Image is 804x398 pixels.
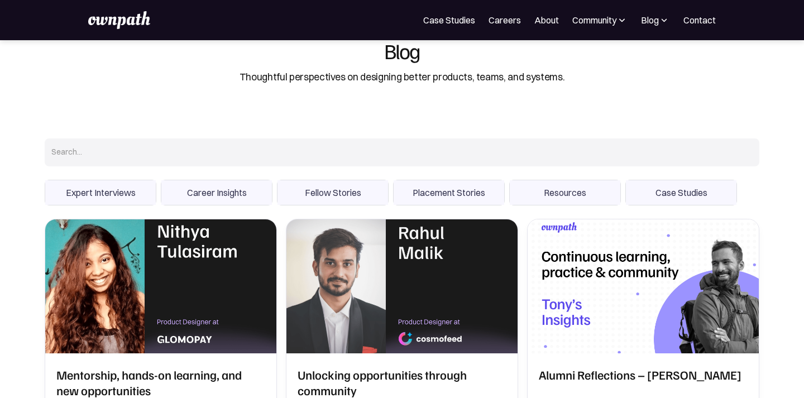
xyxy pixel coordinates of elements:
div: Community [572,13,616,27]
div: Blog [641,13,659,27]
a: About [534,13,559,27]
div: Thoughtful perspectives on designing better products, teams, and systems. [240,70,564,84]
a: Careers [489,13,521,27]
span: Career Insights [161,180,272,205]
span: Expert Interviews [45,180,156,205]
img: Mentorship, hands-on learning, and new opportunities [45,219,276,353]
img: Unlocking opportunities through community [286,219,518,353]
h2: Mentorship, hands-on learning, and new opportunities [56,367,265,398]
span: Fellow Stories [277,180,388,205]
span: Placement Stories [394,180,504,205]
input: Search... [45,138,759,166]
div: Community [572,13,628,27]
div: 6 of 6 [625,180,737,205]
span: Resources [510,180,620,205]
img: Alumni Reflections – Tony Joy [528,219,759,353]
div: 2 of 6 [161,180,272,205]
div: 4 of 6 [393,180,505,205]
div: 5 of 6 [509,180,621,205]
a: Case Studies [423,13,475,27]
div: Blog [641,13,670,27]
div: 3 of 6 [277,180,389,205]
h2: Unlocking opportunities through community [298,367,506,398]
div: carousel [45,180,759,205]
a: Contact [683,13,716,27]
div: 1 of 6 [45,180,156,205]
form: Search [45,138,759,205]
h2: Alumni Reflections – [PERSON_NAME] [539,367,741,382]
span: Case Studies [626,180,736,205]
div: Blog [384,40,420,61]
